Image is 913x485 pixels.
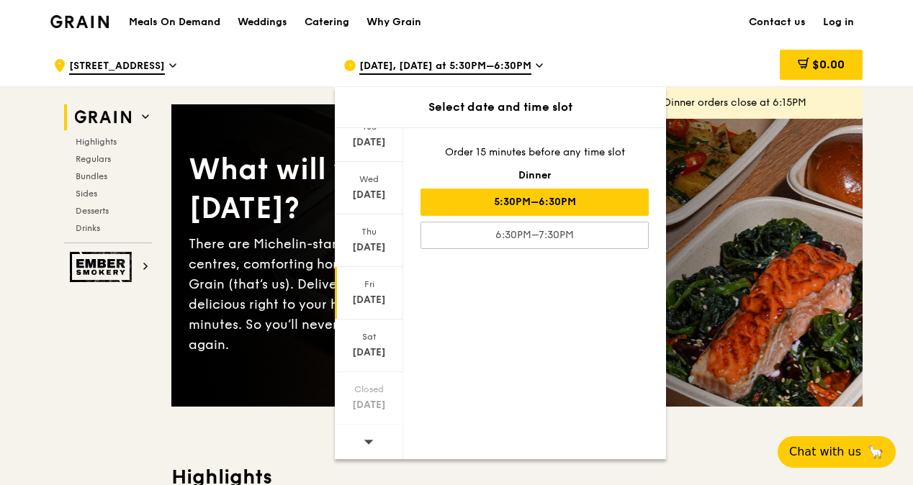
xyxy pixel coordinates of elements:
[337,188,401,202] div: [DATE]
[740,1,814,44] a: Contact us
[337,135,401,150] div: [DATE]
[76,223,100,233] span: Drinks
[229,1,296,44] a: Weddings
[420,168,649,183] div: Dinner
[189,234,517,355] div: There are Michelin-star restaurants, hawker centres, comforting home-cooked classics… and Grain (...
[76,189,97,199] span: Sides
[70,104,136,130] img: Grain web logo
[337,398,401,412] div: [DATE]
[812,58,845,71] span: $0.00
[50,15,109,28] img: Grain
[76,206,109,216] span: Desserts
[337,345,401,360] div: [DATE]
[337,226,401,237] div: Thu
[335,99,666,116] div: Select date and time slot
[358,1,430,44] a: Why Grain
[814,1,863,44] a: Log in
[778,436,896,468] button: Chat with us🦙
[337,293,401,307] div: [DATE]
[366,1,421,44] div: Why Grain
[337,278,401,290] div: Fri
[664,96,851,110] div: Dinner orders close at 6:15PM
[789,443,861,461] span: Chat with us
[238,1,287,44] div: Weddings
[76,171,107,181] span: Bundles
[76,154,111,164] span: Regulars
[337,240,401,255] div: [DATE]
[76,137,117,147] span: Highlights
[420,189,649,216] div: 5:30PM–6:30PM
[189,150,517,228] div: What will you eat [DATE]?
[305,1,349,44] div: Catering
[359,59,531,75] span: [DATE], [DATE] at 5:30PM–6:30PM
[337,384,401,395] div: Closed
[296,1,358,44] a: Catering
[337,331,401,343] div: Sat
[337,173,401,185] div: Wed
[70,252,136,282] img: Ember Smokery web logo
[129,15,220,30] h1: Meals On Demand
[420,222,649,249] div: 6:30PM–7:30PM
[420,145,649,160] div: Order 15 minutes before any time slot
[867,443,884,461] span: 🦙
[69,59,165,75] span: [STREET_ADDRESS]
